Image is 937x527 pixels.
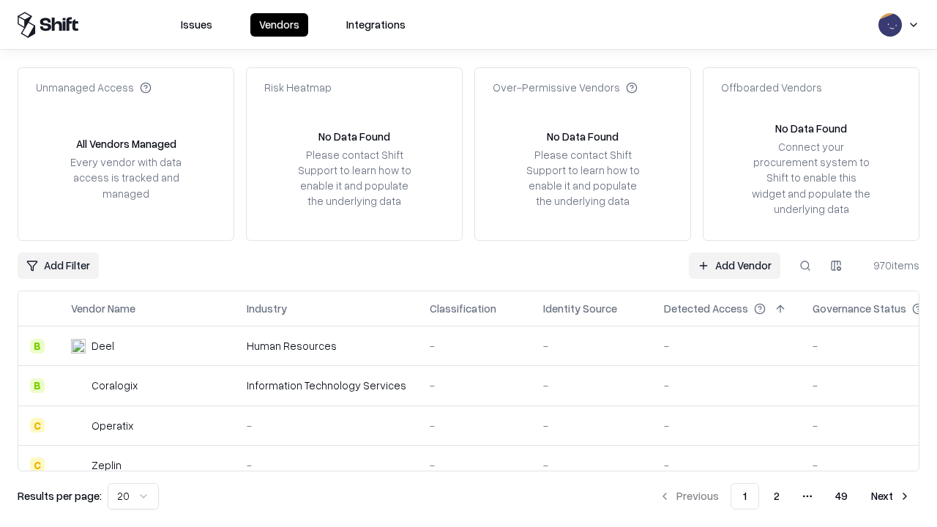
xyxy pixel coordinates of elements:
[71,378,86,393] img: Coralogix
[71,457,86,472] img: Zeplin
[862,483,919,509] button: Next
[543,418,641,433] div: -
[824,483,859,509] button: 49
[522,147,643,209] div: Please contact Shift Support to learn how to enable it and populate the underlying data
[264,80,332,95] div: Risk Heatmap
[861,258,919,273] div: 970 items
[664,457,789,473] div: -
[664,418,789,433] div: -
[247,457,406,473] div: -
[664,301,748,316] div: Detected Access
[30,339,45,354] div: B
[71,301,135,316] div: Vendor Name
[71,339,86,354] img: Deel
[92,457,122,473] div: Zeplin
[92,378,138,393] div: Coralogix
[30,418,45,433] div: C
[247,338,406,354] div: Human Resources
[247,418,406,433] div: -
[813,301,906,316] div: Governance Status
[71,418,86,433] img: Operatix
[250,13,308,37] button: Vendors
[318,129,390,144] div: No Data Found
[664,378,789,393] div: -
[65,154,187,201] div: Every vendor with data access is tracked and managed
[750,139,872,217] div: Connect your procurement system to Shift to enable this widget and populate the underlying data
[547,129,619,144] div: No Data Found
[543,338,641,354] div: -
[430,301,496,316] div: Classification
[650,483,919,509] nav: pagination
[493,80,638,95] div: Over-Permissive Vendors
[30,457,45,472] div: C
[92,338,114,354] div: Deel
[294,147,415,209] div: Please contact Shift Support to learn how to enable it and populate the underlying data
[731,483,759,509] button: 1
[337,13,414,37] button: Integrations
[775,121,847,136] div: No Data Found
[172,13,221,37] button: Issues
[689,253,780,279] a: Add Vendor
[18,253,99,279] button: Add Filter
[430,457,520,473] div: -
[543,457,641,473] div: -
[30,378,45,393] div: B
[762,483,791,509] button: 2
[430,378,520,393] div: -
[543,301,617,316] div: Identity Source
[430,418,520,433] div: -
[430,338,520,354] div: -
[76,136,176,152] div: All Vendors Managed
[92,418,133,433] div: Operatix
[36,80,152,95] div: Unmanaged Access
[664,338,789,354] div: -
[247,378,406,393] div: Information Technology Services
[247,301,287,316] div: Industry
[543,378,641,393] div: -
[18,488,102,504] p: Results per page:
[721,80,822,95] div: Offboarded Vendors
